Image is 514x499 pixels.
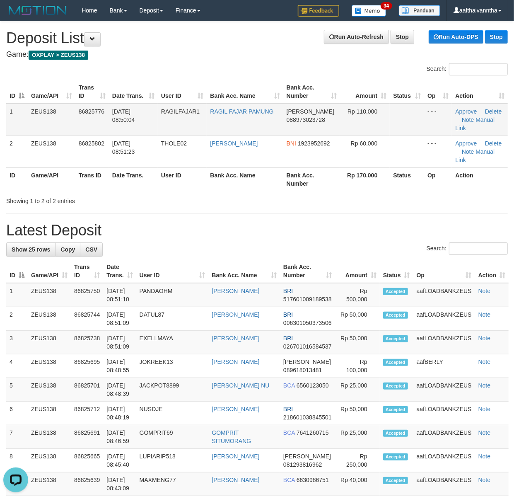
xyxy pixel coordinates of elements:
[335,378,380,402] td: Rp 25,000
[212,477,259,483] a: [PERSON_NAME]
[297,382,329,389] span: Copy 6560123050 to clipboard
[136,472,209,496] td: MAXMENG77
[28,307,71,331] td: ZEUS138
[28,425,71,449] td: ZEUS138
[136,283,209,307] td: PANDAOHM
[210,108,273,115] a: RAGIL FAJAR PAMUNG
[158,167,207,191] th: User ID
[71,402,103,425] td: 86825712
[71,259,103,283] th: Trans ID: activate to sort column ascending
[478,477,491,483] a: Note
[335,307,380,331] td: Rp 50,000
[399,5,440,16] img: panduan.png
[283,296,332,303] span: Copy 517601009189538 to clipboard
[283,367,322,373] span: Copy 089618013481 to clipboard
[6,242,56,257] a: Show 25 rows
[136,259,209,283] th: User ID: activate to sort column ascending
[103,283,136,307] td: [DATE] 08:51:10
[455,140,477,147] a: Approve
[71,307,103,331] td: 86825744
[103,307,136,331] td: [DATE] 08:51:09
[452,167,508,191] th: Action
[28,378,71,402] td: ZEUS138
[413,283,475,307] td: aafLOADBANKZEUS
[207,80,283,104] th: Bank Acc. Name: activate to sort column ascending
[136,425,209,449] td: GOMPRIT69
[136,307,209,331] td: DATUL87
[455,108,477,115] a: Approve
[161,108,200,115] span: RAGILFAJAR1
[60,246,75,253] span: Copy
[28,80,75,104] th: Game/API: activate to sort column ascending
[6,167,28,191] th: ID
[208,259,280,283] th: Bank Acc. Name: activate to sort column ascending
[3,3,28,28] button: Open LiveChat chat widget
[383,383,408,390] span: Accepted
[424,167,452,191] th: Op
[462,116,474,123] a: Note
[347,108,377,115] span: Rp 110,000
[212,335,259,342] a: [PERSON_NAME]
[6,30,508,46] h1: Deposit List
[383,312,408,319] span: Accepted
[103,425,136,449] td: [DATE] 08:46:59
[424,80,452,104] th: Op: activate to sort column ascending
[449,242,508,255] input: Search:
[380,259,413,283] th: Status: activate to sort column ascending
[429,30,483,44] a: Run Auto-DPS
[6,425,28,449] td: 7
[12,246,50,253] span: Show 25 rows
[478,335,491,342] a: Note
[452,80,508,104] th: Action: activate to sort column ascending
[28,402,71,425] td: ZEUS138
[381,2,392,10] span: 34
[391,30,414,44] a: Stop
[340,80,390,104] th: Amount: activate to sort column ascending
[455,116,495,131] a: Manual Link
[390,80,424,104] th: Status: activate to sort column ascending
[340,167,390,191] th: Rp 170.000
[6,402,28,425] td: 6
[383,477,408,484] span: Accepted
[485,108,502,115] a: Delete
[413,331,475,354] td: aafLOADBANKZEUS
[6,4,69,17] img: MOTION_logo.png
[283,453,331,460] span: [PERSON_NAME]
[210,140,258,147] a: [PERSON_NAME]
[283,343,332,350] span: Copy 026701016584537 to clipboard
[71,378,103,402] td: 86825701
[29,51,88,60] span: OXPLAY > ZEUS138
[455,148,495,163] a: Manual Link
[212,453,259,460] a: [PERSON_NAME]
[383,288,408,295] span: Accepted
[6,259,28,283] th: ID: activate to sort column descending
[449,63,508,75] input: Search:
[6,331,28,354] td: 3
[28,259,71,283] th: Game/API: activate to sort column ascending
[413,402,475,425] td: aafLOADBANKZEUS
[283,359,331,365] span: [PERSON_NAME]
[352,5,386,17] img: Button%20Memo.svg
[158,80,207,104] th: User ID: activate to sort column ascending
[478,382,491,389] a: Note
[103,402,136,425] td: [DATE] 08:48:19
[283,288,293,294] span: BRI
[212,406,259,412] a: [PERSON_NAME]
[462,148,474,155] a: Note
[383,406,408,413] span: Accepted
[136,402,209,425] td: NUSDJE
[28,104,75,136] td: ZEUS138
[6,194,208,205] div: Showing 1 to 2 of 2 entries
[71,472,103,496] td: 86825639
[28,167,75,191] th: Game/API
[103,354,136,378] td: [DATE] 08:48:55
[478,359,491,365] a: Note
[212,359,259,365] a: [PERSON_NAME]
[6,449,28,472] td: 8
[283,335,293,342] span: BRI
[283,382,295,389] span: BCA
[55,242,80,257] a: Copy
[112,140,135,155] span: [DATE] 08:51:23
[75,80,109,104] th: Trans ID: activate to sort column ascending
[6,104,28,136] td: 1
